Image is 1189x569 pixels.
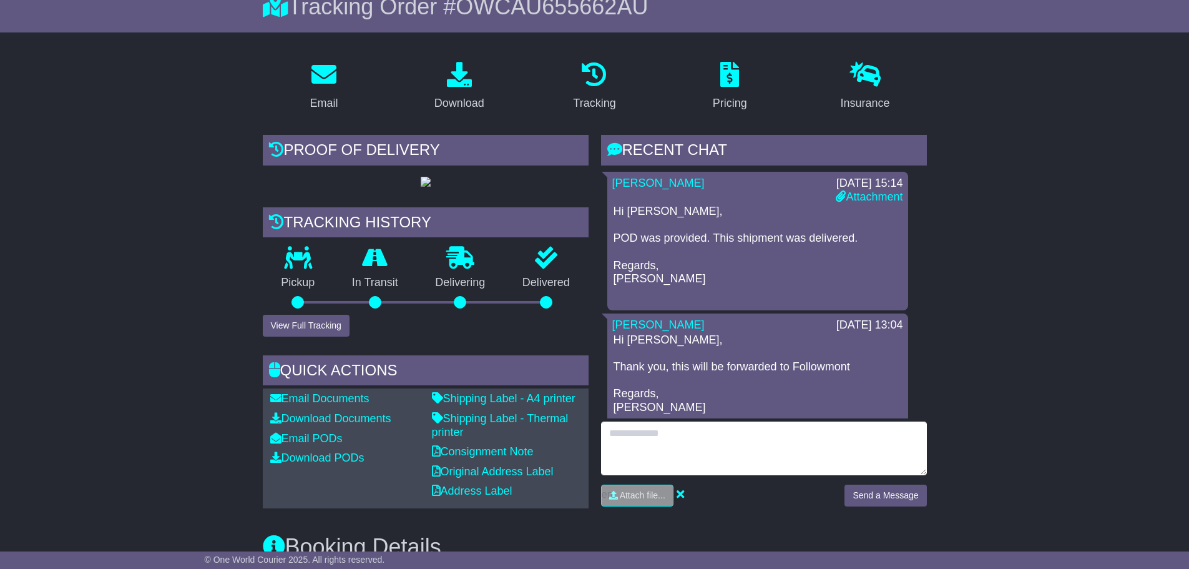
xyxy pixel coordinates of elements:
a: Original Address Label [432,465,554,478]
a: Attachment [836,190,903,203]
a: Consignment Note [432,445,534,458]
a: Shipping Label - Thermal printer [432,412,569,438]
a: Download PODs [270,452,365,464]
div: Email [310,95,338,112]
p: Delivering [417,276,504,290]
div: Insurance [841,95,890,112]
a: Email PODs [270,432,343,445]
span: © One World Courier 2025. All rights reserved. [205,555,385,565]
a: Insurance [833,57,898,116]
p: Hi [PERSON_NAME], Thank you, this will be forwarded to Followmont Regards, [PERSON_NAME] [614,334,902,415]
p: Hi [PERSON_NAME], POD was provided. This shipment was delivered. Regards, [PERSON_NAME] [614,205,902,299]
div: Tracking [573,95,615,112]
a: Email Documents [270,392,369,405]
h3: Booking Details [263,535,927,560]
a: Tracking [565,57,624,116]
div: Pricing [713,95,747,112]
div: [DATE] 15:14 [836,177,903,190]
a: Pricing [705,57,755,116]
a: Download Documents [270,412,391,425]
div: Tracking history [263,207,589,241]
div: Proof of Delivery [263,135,589,169]
a: Address Label [432,485,512,497]
a: Download [426,57,492,116]
div: RECENT CHAT [601,135,927,169]
button: Send a Message [844,485,926,507]
a: [PERSON_NAME] [612,177,705,189]
a: [PERSON_NAME] [612,319,705,331]
p: Pickup [263,276,334,290]
div: [DATE] 13:04 [836,319,903,332]
p: Delivered [504,276,589,290]
div: Quick Actions [263,355,589,389]
img: GetPodImage [421,177,431,187]
a: Shipping Label - A4 printer [432,392,575,405]
p: In Transit [333,276,417,290]
button: View Full Tracking [263,315,350,337]
a: Email [301,57,346,116]
div: Download [434,95,484,112]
